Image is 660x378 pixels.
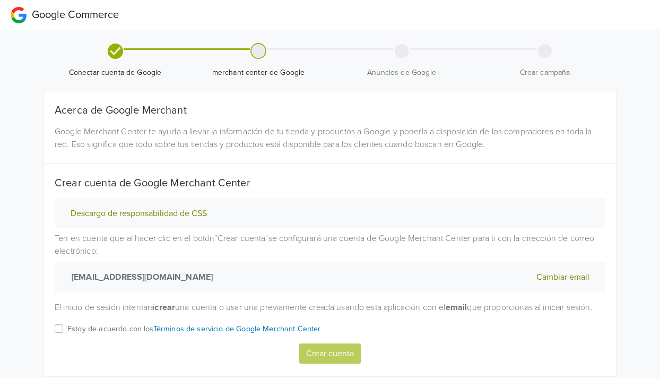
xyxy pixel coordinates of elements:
p: Estoy de acuerdo con los [67,323,321,335]
strong: crear [154,302,175,313]
span: Google Commerce [32,8,119,21]
h5: Crear cuenta de Google Merchant Center [55,177,605,190]
span: merchant center de Google [191,67,326,78]
strong: [EMAIL_ADDRESS][DOMAIN_NAME] [67,271,213,283]
h5: Acerca de Google Merchant [55,104,605,117]
span: Conectar cuenta de Google [48,67,183,78]
p: Ten en cuenta que al hacer clic en el botón " Crear cuenta " se configurará una cuenta de Google ... [55,232,605,293]
div: Google Merchant Center te ayuda a llevar la información de tu tienda y productos a Google y poner... [47,125,613,151]
button: Cambiar email [533,270,593,284]
a: Términos de servicio de Google Merchant Center [153,324,321,333]
strong: email [446,302,467,313]
span: Crear campaña [477,67,612,78]
span: Anuncios de Google [334,67,469,78]
button: Descargo de responsabilidad de CSS [67,208,210,219]
p: El inicio de sesión intentará una cuenta o usar una previamente creada usando esta aplicación con... [55,301,605,314]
